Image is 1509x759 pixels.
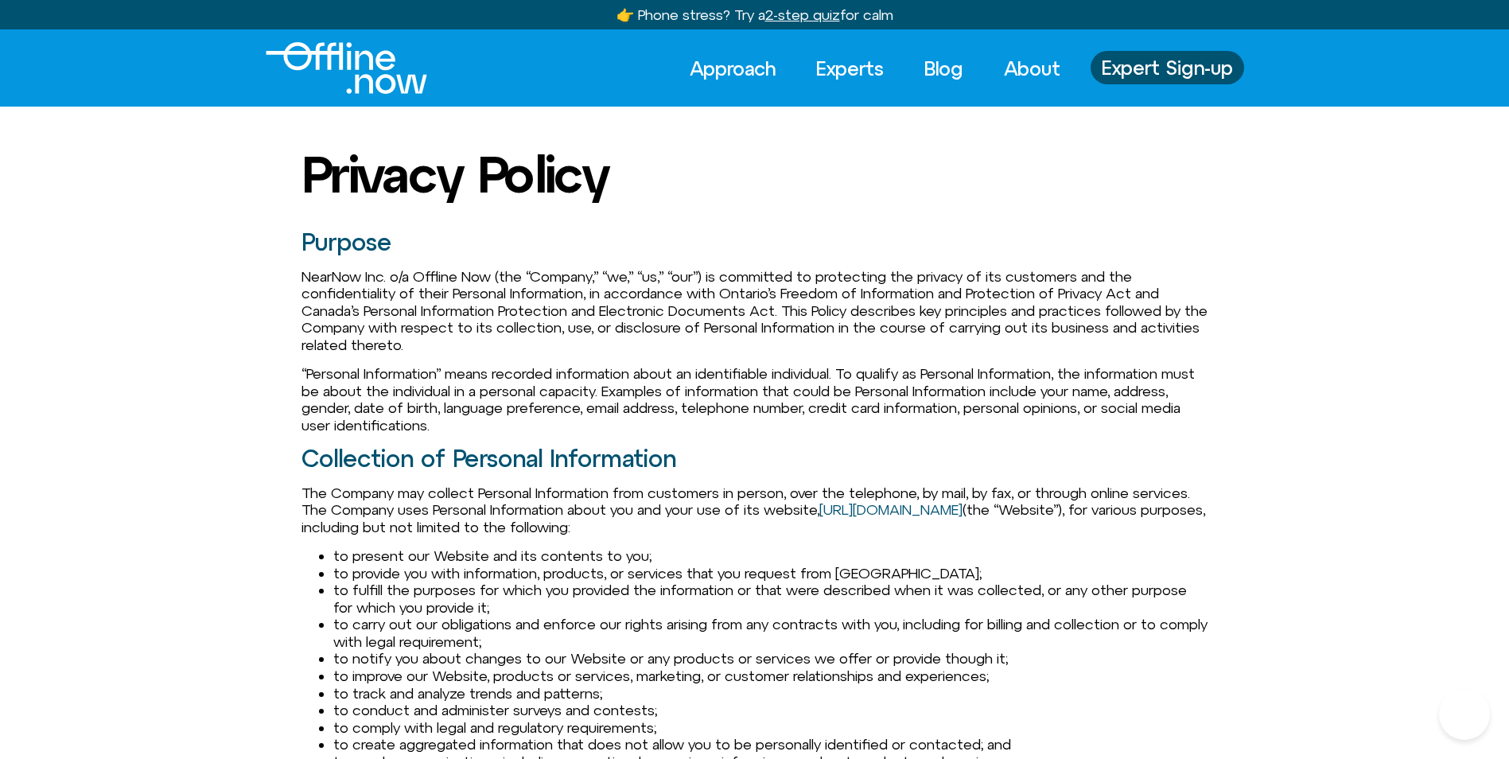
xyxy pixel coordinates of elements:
[333,565,1208,582] li: to provide you with information, products, or services that you request from [GEOGRAPHIC_DATA];
[333,616,1208,650] li: to carry out our obligations and enforce our rights arising from any contracts with you, includin...
[301,268,1208,354] p: NearNow Inc. o/a Offline Now (the “Company,” “we,” “us,” “our”) is committed to protecting the pr...
[266,42,400,94] div: Logo
[301,485,1208,536] p: The Company may collect Personal Information from customers in person, over the telephone, by mai...
[266,42,427,94] img: Offline.Now logo in white. Text of the words offline.now with a line going through the "O"
[333,582,1208,616] li: to fulfill the purposes for which you provided the information or that were described when it was...
[1439,689,1490,740] iframe: Botpress
[1102,57,1233,78] span: Expert Sign-up
[819,501,963,518] a: [URL][DOMAIN_NAME]
[333,547,1208,565] li: to present our Website and its contents to you;
[333,719,1208,737] li: to comply with legal and regulatory requirements;
[675,51,790,86] a: Approach
[301,229,1208,255] h2: Purpose
[301,146,1208,202] h1: Privacy Policy
[910,51,978,86] a: Blog
[301,365,1208,434] p: “Personal Information” means recorded information about an identifiable individual. To qualify as...
[301,446,1208,472] h2: Collection of Personal Information
[333,668,1208,685] li: to improve our Website, products or services, marketing, or customer relationships and experiences;
[675,51,1075,86] nav: Menu
[616,6,893,23] a: 👉 Phone stress? Try a2-step quizfor calm
[333,736,1208,753] li: to create aggregated information that does not allow you to be personally identified or contacted...
[990,51,1075,86] a: About
[333,685,1208,703] li: to track and analyze trends and patterns;
[1091,51,1244,84] a: Expert Sign-up
[802,51,898,86] a: Experts
[765,6,840,23] u: 2-step quiz
[333,702,1208,719] li: to conduct and administer surveys and contests;
[333,650,1208,668] li: to notify you about changes to our Website or any products or services we offer or provide though...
